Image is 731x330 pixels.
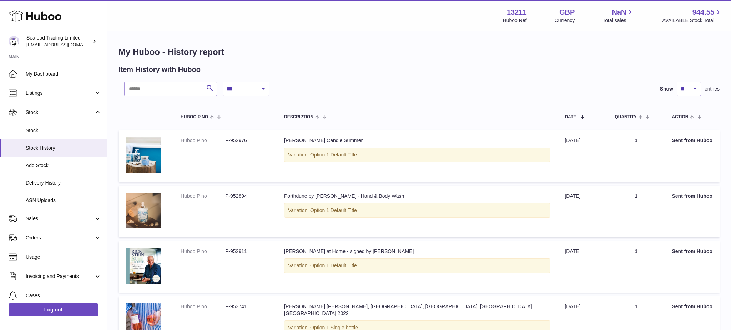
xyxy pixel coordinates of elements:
h2: Item History with Huboo [119,65,201,74]
td: [PERSON_NAME] Candle Summer [277,130,558,182]
span: NaN [612,7,626,17]
dt: Huboo P no [181,303,225,310]
div: Huboo Ref [503,17,527,24]
div: Seafood Trading Limited [26,35,91,48]
span: Usage [26,254,101,261]
span: My Dashboard [26,71,101,77]
span: Huboo P no [181,115,208,119]
h1: My Huboo - History report [119,46,720,58]
img: 132111711550468.png [126,137,161,173]
td: [DATE] [558,130,608,182]
a: 944.55 AVAILABLE Stock Total [662,7,722,24]
strong: 13211 [507,7,527,17]
strong: GBP [559,7,575,17]
span: Orders [26,234,94,241]
dt: Huboo P no [181,193,225,200]
div: Variation: Option 1 Default Title [284,148,550,162]
div: Variation: Option 1 Default Title [284,258,550,273]
span: Delivery History [26,180,101,186]
span: Total sales [603,17,634,24]
dd: P-952976 [225,137,270,144]
span: Stock [26,109,94,116]
span: entries [705,86,720,92]
span: Stock History [26,145,101,151]
dd: P-952911 [225,248,270,255]
strong: Sent from Huboo [672,138,712,143]
span: Stock [26,127,101,134]
span: [EMAIL_ADDRESS][DOMAIN_NAME] [26,42,105,47]
div: Currency [555,17,575,24]
span: AVAILABLE Stock Total [662,17,722,24]
span: Add Stock [26,162,101,169]
td: 1 [608,130,665,182]
td: [PERSON_NAME] at Home - signed by [PERSON_NAME] [277,241,558,293]
dt: Huboo P no [181,137,225,144]
td: 1 [608,186,665,237]
span: Quantity [615,115,636,119]
td: 1 [608,241,665,293]
td: [DATE] [558,241,608,293]
span: Listings [26,90,94,97]
span: Description [284,115,313,119]
dd: P-952894 [225,193,270,200]
span: ASN Uploads [26,197,101,204]
span: Invoicing and Payments [26,273,94,280]
td: [DATE] [558,186,608,237]
span: Action [672,115,688,119]
a: NaN Total sales [603,7,634,24]
img: rick_stein_at_home_signed_book-01_1.jpg [126,248,161,284]
label: Show [660,86,673,92]
strong: Sent from Huboo [672,248,712,254]
span: Date [565,115,576,119]
span: Sales [26,215,94,222]
strong: Sent from Huboo [672,193,712,199]
td: Porthdune by [PERSON_NAME] - Hand & Body Wash [277,186,558,237]
strong: Sent from Huboo [672,304,712,309]
img: Untitleddesign_2.png [126,193,161,228]
dt: Huboo P no [181,248,225,255]
span: Cases [26,292,101,299]
dd: P-953741 [225,303,270,310]
span: 944.55 [692,7,714,17]
img: internalAdmin-13211@internal.huboo.com [9,36,19,47]
div: Variation: Option 1 Default Title [284,203,550,218]
a: Log out [9,303,98,316]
